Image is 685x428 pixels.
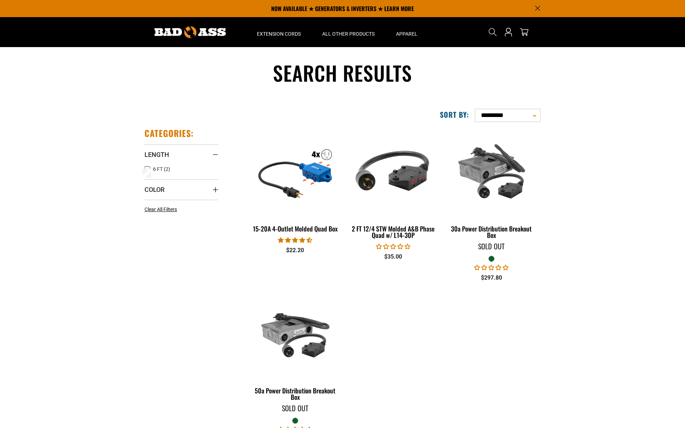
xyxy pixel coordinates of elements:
a: green 50a Power Distribution Breakout Box [252,290,339,404]
div: 2 FT 12/4 STW Molded A&B Phase Quad w/ L14-30P [350,225,437,238]
span: 0.00 stars [474,264,508,271]
h1: Search results [144,60,541,86]
span: Length [144,151,169,159]
div: Sold Out [252,404,339,412]
span: 0.00 stars [376,243,410,250]
summary: Length [144,144,218,164]
a: 15-20A 4-Outlet Molded Quad Box 15-20A 4-Outlet Molded Quad Box [252,128,339,236]
div: 15-20A 4-Outlet Molded Quad Box [252,225,339,232]
span: Apparel [396,31,417,37]
div: $35.00 [350,253,437,261]
img: 15-20A 4-Outlet Molded Quad Box [250,131,340,213]
span: 6 FT (2) [153,167,170,172]
span: Extension Cords [257,31,301,37]
span: Clear All Filters [144,207,177,212]
div: $297.80 [448,274,535,282]
summary: Apparel [385,17,428,47]
span: All Other Products [322,31,375,37]
img: 2 FT 12/4 STW Molded A&B Phase Quad w/ L14-30P [348,131,438,213]
a: Clear All Filters [144,206,180,213]
div: 30a Power Distribution Breakout Box [448,225,535,238]
summary: All Other Products [311,17,385,47]
a: 2 FT 12/4 STW Molded A&B Phase Quad w/ L14-30P 2 FT 12/4 STW Molded A&B Phase Quad w/ L14-30P [350,128,437,243]
summary: Extension Cords [246,17,311,47]
img: green [250,293,340,375]
img: green [446,131,536,213]
div: Sold Out [448,243,535,250]
label: Sort by: [440,110,469,119]
summary: Color [144,179,218,199]
span: Color [144,185,164,194]
a: green 30a Power Distribution Breakout Box [448,128,535,243]
img: Bad Ass Extension Cords [154,26,226,38]
div: 50a Power Distribution Breakout Box [252,387,339,400]
div: $22.20 [252,246,339,255]
h2: Categories: [144,128,194,139]
span: 4.47 stars [278,237,312,244]
summary: Search [487,26,498,38]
